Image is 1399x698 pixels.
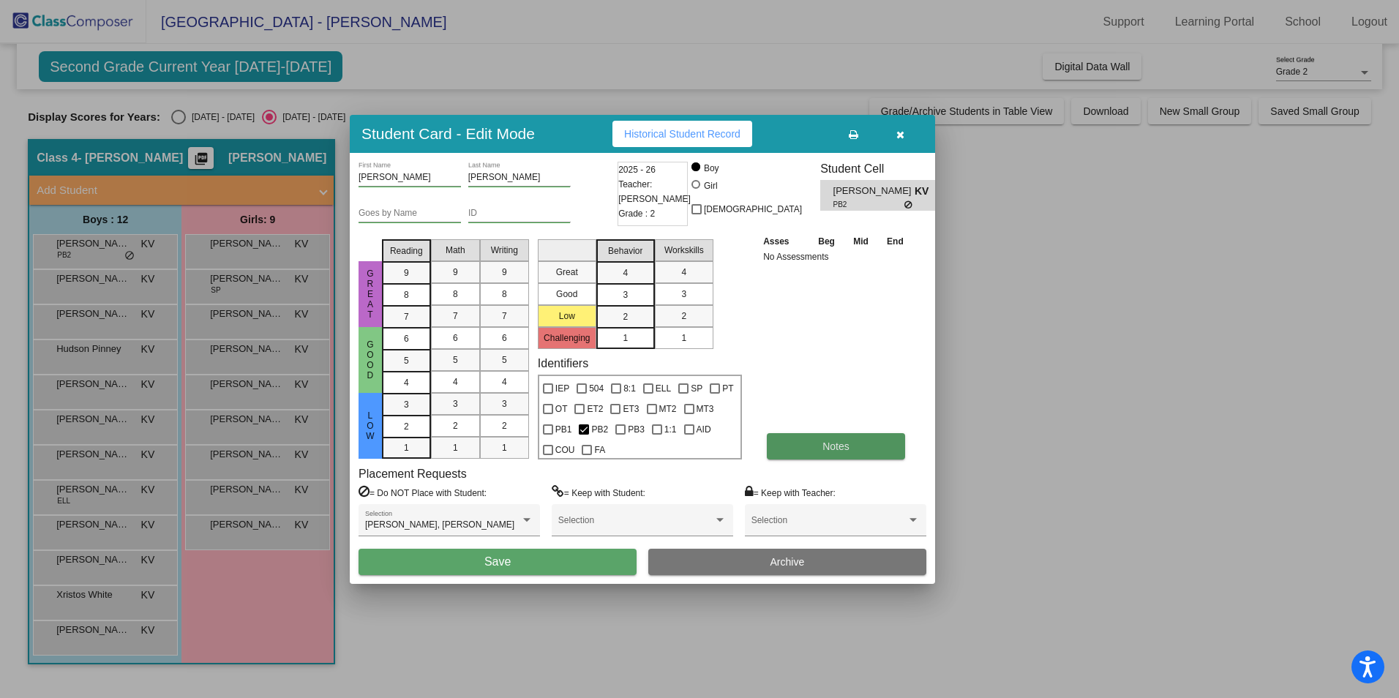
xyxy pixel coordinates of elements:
[359,209,461,219] input: goes by name
[404,266,409,279] span: 9
[628,421,645,438] span: PB3
[618,177,691,206] span: Teacher: [PERSON_NAME]
[404,420,409,433] span: 2
[404,354,409,367] span: 5
[404,441,409,454] span: 1
[681,288,686,301] span: 3
[623,310,628,323] span: 2
[833,199,904,210] span: PB2
[555,400,568,418] span: OT
[664,421,677,438] span: 1:1
[404,332,409,345] span: 6
[623,400,639,418] span: ET3
[745,485,836,500] label: = Keep with Teacher:
[502,441,507,454] span: 1
[759,249,913,264] td: No Assessments
[759,233,809,249] th: Asses
[722,380,733,397] span: PT
[555,421,572,438] span: PB1
[844,233,877,249] th: Mid
[453,441,458,454] span: 1
[703,179,718,192] div: Girl
[623,380,636,397] span: 8:1
[404,288,409,301] span: 8
[703,162,719,175] div: Boy
[359,467,467,481] label: Placement Requests
[822,440,849,452] span: Notes
[623,331,628,345] span: 1
[364,269,377,320] span: Great
[767,433,905,459] button: Notes
[915,184,935,199] span: KV
[833,184,915,199] span: [PERSON_NAME]
[809,233,844,249] th: Beg
[453,309,458,323] span: 7
[453,353,458,367] span: 5
[591,421,608,438] span: PB2
[656,380,671,397] span: ELL
[453,375,458,389] span: 4
[664,244,704,257] span: Workskills
[681,266,686,279] span: 4
[624,128,740,140] span: Historical Student Record
[453,266,458,279] span: 9
[623,288,628,301] span: 3
[502,419,507,432] span: 2
[697,421,711,438] span: AID
[877,233,912,249] th: End
[453,288,458,301] span: 8
[820,162,948,176] h3: Student Cell
[359,485,487,500] label: = Do NOT Place with Student:
[502,375,507,389] span: 4
[618,206,655,221] span: Grade : 2
[623,266,628,279] span: 4
[404,310,409,323] span: 7
[404,398,409,411] span: 3
[359,549,637,575] button: Save
[618,162,656,177] span: 2025 - 26
[502,331,507,345] span: 6
[697,400,714,418] span: MT3
[502,397,507,410] span: 3
[364,339,377,380] span: Good
[453,331,458,345] span: 6
[555,441,575,459] span: COU
[770,556,805,568] span: Archive
[502,288,507,301] span: 8
[446,244,465,257] span: Math
[681,309,686,323] span: 2
[552,485,645,500] label: = Keep with Student:
[594,441,605,459] span: FA
[555,380,569,397] span: IEP
[453,419,458,432] span: 2
[453,397,458,410] span: 3
[365,519,514,530] span: [PERSON_NAME], [PERSON_NAME]
[502,266,507,279] span: 9
[659,400,677,418] span: MT2
[502,353,507,367] span: 5
[484,555,511,568] span: Save
[491,244,518,257] span: Writing
[648,549,926,575] button: Archive
[361,124,535,143] h3: Student Card - Edit Mode
[681,331,686,345] span: 1
[704,200,802,218] span: [DEMOGRAPHIC_DATA]
[587,400,603,418] span: ET2
[608,244,642,258] span: Behavior
[390,244,423,258] span: Reading
[589,380,604,397] span: 504
[691,380,702,397] span: SP
[404,376,409,389] span: 4
[502,309,507,323] span: 7
[538,356,588,370] label: Identifiers
[364,410,377,441] span: Low
[612,121,752,147] button: Historical Student Record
